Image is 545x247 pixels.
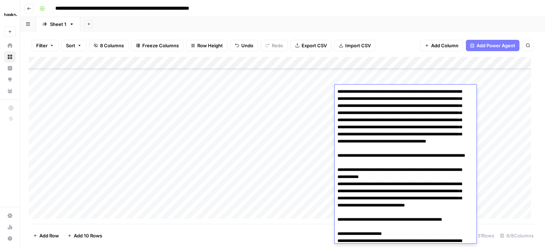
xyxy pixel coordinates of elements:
[4,8,17,21] img: Haskn Logo
[230,40,258,51] button: Undo
[39,232,59,239] span: Add Row
[291,40,331,51] button: Export CSV
[66,42,75,49] span: Sort
[468,230,497,241] div: 31 Rows
[4,63,16,74] a: Insights
[32,40,59,51] button: Filter
[261,40,288,51] button: Redo
[345,42,371,49] span: Import CSV
[36,42,48,49] span: Filter
[302,42,327,49] span: Export CSV
[50,21,66,28] div: Sheet 1
[74,232,102,239] span: Add 10 Rows
[4,233,16,244] button: Help + Support
[61,40,86,51] button: Sort
[477,42,515,49] span: Add Power Agent
[241,42,253,49] span: Undo
[89,40,128,51] button: 8 Columns
[36,17,80,31] a: Sheet 1
[100,42,124,49] span: 8 Columns
[63,230,106,241] button: Add 10 Rows
[4,51,16,63] a: Browse
[272,42,283,49] span: Redo
[334,40,375,51] button: Import CSV
[186,40,227,51] button: Row Height
[131,40,183,51] button: Freeze Columns
[4,74,16,85] a: Opportunities
[142,42,179,49] span: Freeze Columns
[197,42,223,49] span: Row Height
[4,85,16,97] a: Your Data
[466,40,519,51] button: Add Power Agent
[4,221,16,233] a: Usage
[431,42,458,49] span: Add Column
[4,6,16,23] button: Workspace: Haskn
[420,40,463,51] button: Add Column
[29,230,63,241] button: Add Row
[4,40,16,51] a: Home
[497,230,536,241] div: 8/8 Columns
[4,210,16,221] a: Settings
